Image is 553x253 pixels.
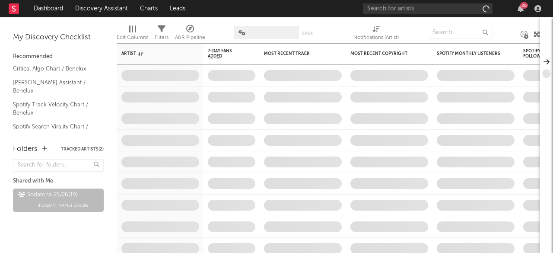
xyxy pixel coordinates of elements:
[155,22,168,47] div: Filters
[13,159,104,172] input: Search for folders...
[13,78,95,96] a: [PERSON_NAME] Assistant / Benelux
[175,32,205,43] div: A&R Pipeline
[353,32,399,43] div: Notifications (Artist)
[353,22,399,47] div: Notifications (Artist)
[350,51,415,56] div: Most Recent Copyright
[437,51,502,56] div: Spotify Monthly Listeners
[121,51,186,56] div: Artist
[13,100,95,118] a: Spotify Track Velocity Chart / Benelux
[302,31,313,36] button: Save
[117,22,148,47] div: Edit Columns
[208,48,242,59] span: 7-Day Fans Added
[13,51,104,62] div: Recommended
[13,32,104,43] div: My Discovery Checklist
[13,64,95,74] a: Critical Algo Chart / Benelux
[428,26,493,39] input: Search...
[13,144,38,154] div: Folders
[13,176,104,186] div: Shared with Me
[363,3,493,14] input: Search for artists
[520,2,528,9] div: 26
[175,22,205,47] div: A&R Pipeline
[264,51,329,56] div: Most Recent Track
[13,122,95,140] a: Spotify Search Virality Chart / Benelux
[38,200,89,211] span: [PERSON_NAME] Directie
[155,32,168,43] div: Filters
[13,189,104,212] a: Sodatona 25/26(19)[PERSON_NAME] Directie
[117,32,148,43] div: Edit Columns
[518,5,524,12] button: 26
[61,147,104,151] button: Tracked Artists(2)
[18,190,78,200] div: Sodatona 25/26 ( 19 )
